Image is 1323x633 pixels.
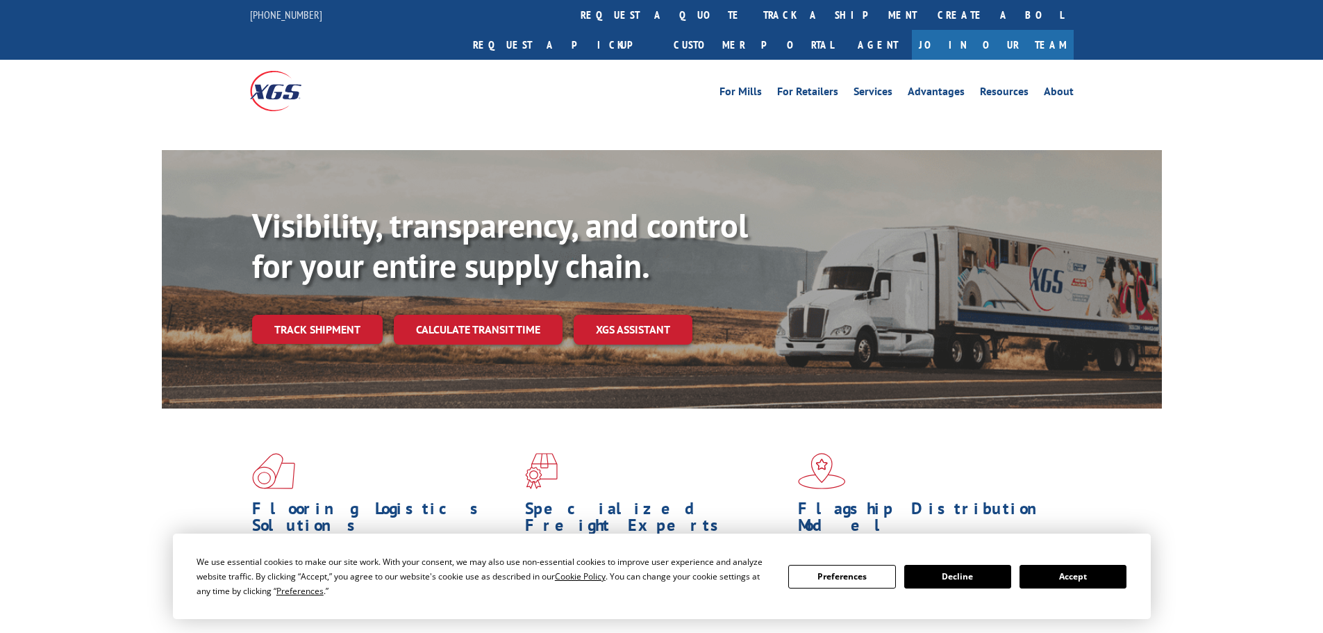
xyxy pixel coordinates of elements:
[252,204,748,287] b: Visibility, transparency, and control for your entire supply chain.
[252,453,295,489] img: xgs-icon-total-supply-chain-intelligence-red
[574,315,692,345] a: XGS ASSISTANT
[663,30,844,60] a: Customer Portal
[252,315,383,344] a: Track shipment
[980,86,1029,101] a: Resources
[197,554,772,598] div: We use essential cookies to make our site work. With your consent, we may also use non-essential ...
[844,30,912,60] a: Agent
[908,86,965,101] a: Advantages
[798,453,846,489] img: xgs-icon-flagship-distribution-model-red
[1020,565,1126,589] button: Accept
[777,86,838,101] a: For Retailers
[525,500,788,541] h1: Specialized Freight Experts
[463,30,663,60] a: Request a pickup
[912,30,1074,60] a: Join Our Team
[276,585,324,597] span: Preferences
[252,500,515,541] h1: Flooring Logistics Solutions
[788,565,895,589] button: Preferences
[525,453,558,489] img: xgs-icon-focused-on-flooring-red
[173,534,1151,619] div: Cookie Consent Prompt
[250,8,322,22] a: [PHONE_NUMBER]
[719,86,762,101] a: For Mills
[555,570,606,582] span: Cookie Policy
[854,86,892,101] a: Services
[798,500,1060,541] h1: Flagship Distribution Model
[904,565,1011,589] button: Decline
[1044,86,1074,101] a: About
[394,315,563,345] a: Calculate transit time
